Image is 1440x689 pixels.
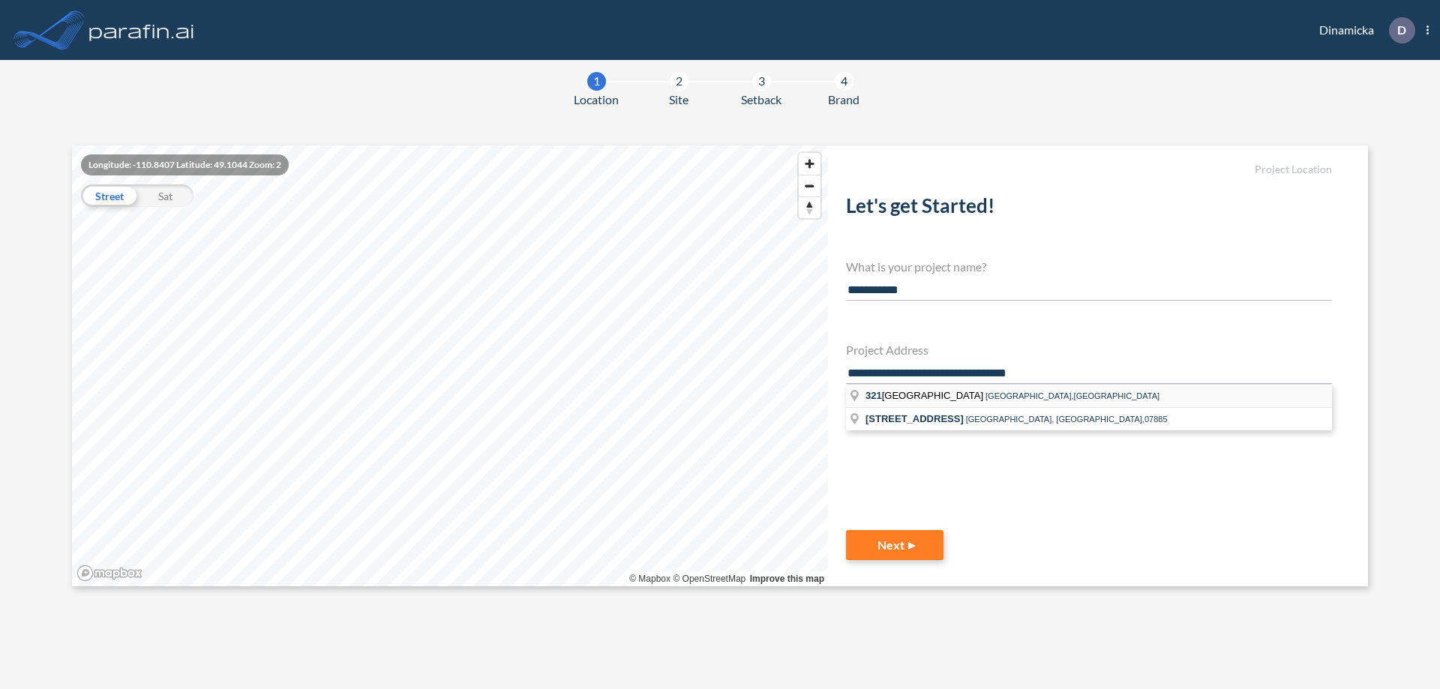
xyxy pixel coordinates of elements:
button: Zoom in [799,153,820,175]
div: Street [81,184,137,207]
div: 4 [835,72,853,91]
a: Mapbox homepage [76,565,142,582]
span: 321 [865,390,882,401]
canvas: Map [72,145,828,586]
h4: What is your project name? [846,259,1332,274]
p: D [1397,23,1406,37]
h5: Project Location [846,163,1332,176]
button: Next [846,530,943,560]
a: Improve this map [750,574,824,584]
span: Brand [828,91,859,109]
a: Mapbox [629,574,670,584]
div: Sat [137,184,193,207]
span: [GEOGRAPHIC_DATA], [GEOGRAPHIC_DATA],07885 [966,415,1168,424]
button: Zoom out [799,175,820,196]
a: OpenStreetMap [673,574,745,584]
button: Reset bearing to north [799,196,820,218]
div: 1 [587,72,606,91]
span: [GEOGRAPHIC_DATA],[GEOGRAPHIC_DATA] [985,391,1159,400]
h2: Let's get Started! [846,194,1332,223]
img: logo [86,15,197,45]
span: Site [669,91,688,109]
span: [GEOGRAPHIC_DATA] [865,390,985,401]
h4: Project Address [846,343,1332,357]
span: Location [574,91,619,109]
div: 2 [670,72,688,91]
span: [STREET_ADDRESS] [865,413,964,424]
span: Zoom out [799,175,820,196]
div: Longitude: -110.8407 Latitude: 49.1044 Zoom: 2 [81,154,289,175]
span: Setback [741,91,781,109]
div: 3 [752,72,771,91]
div: Dinamicka [1297,17,1429,43]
